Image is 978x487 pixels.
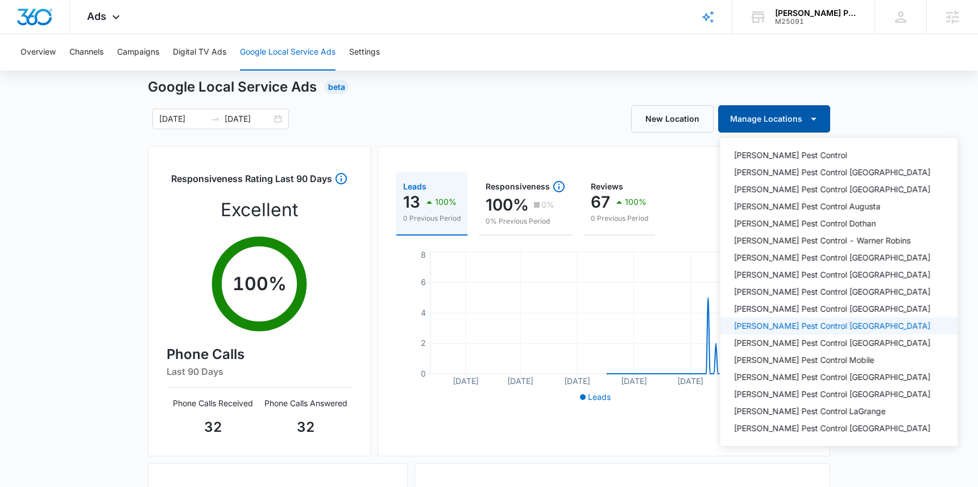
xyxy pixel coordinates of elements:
a: [PERSON_NAME] Pest Control [GEOGRAPHIC_DATA] [720,164,958,181]
a: [PERSON_NAME] Pest Control [GEOGRAPHIC_DATA] [720,386,958,403]
div: Reviews [591,183,648,191]
p: 32 [167,417,259,438]
div: [PERSON_NAME] Pest Control [GEOGRAPHIC_DATA] [734,288,931,296]
div: [PERSON_NAME] Pest Control [GEOGRAPHIC_DATA] [734,373,931,381]
div: [PERSON_NAME] Pest Control [GEOGRAPHIC_DATA] [734,339,931,347]
span: Leads [588,392,611,402]
a: [PERSON_NAME] Pest Control [GEOGRAPHIC_DATA] [720,420,958,437]
button: Manage Locations [718,105,830,133]
p: 100% [435,198,457,206]
p: 0% [541,201,554,209]
tspan: 6 [421,277,426,287]
div: [PERSON_NAME] Pest Control [GEOGRAPHIC_DATA] [734,271,931,279]
button: Digital TV Ads [173,34,226,71]
div: Beta [325,80,349,94]
div: [PERSON_NAME] Pest Control LaGrange [734,407,931,415]
div: [PERSON_NAME] Pest Control [GEOGRAPHIC_DATA] [734,390,931,398]
a: [PERSON_NAME] Pest Control [720,147,958,164]
a: [PERSON_NAME] Pest Control [GEOGRAPHIC_DATA] [720,300,958,317]
div: [PERSON_NAME] Pest Control [734,151,931,159]
div: [PERSON_NAME] Pest Control [GEOGRAPHIC_DATA] [734,254,931,262]
h4: Phone Calls [167,344,352,365]
p: 100% [486,196,529,214]
p: 100% [625,198,647,206]
p: 0 Previous Period [591,213,648,224]
a: [PERSON_NAME] Pest Control [GEOGRAPHIC_DATA] [720,335,958,352]
div: [PERSON_NAME] Pest Control Augusta [734,203,931,211]
a: [PERSON_NAME] Pest Control [GEOGRAPHIC_DATA] [720,317,958,335]
div: [PERSON_NAME] Pest Control [GEOGRAPHIC_DATA] [734,322,931,330]
button: Campaigns [117,34,159,71]
div: [PERSON_NAME] Pest Control [GEOGRAPHIC_DATA] [734,168,931,176]
input: Start date [159,113,206,125]
h6: Last 90 Days [167,365,352,378]
tspan: 8 [421,250,426,259]
tspan: 0 [421,369,426,378]
a: [PERSON_NAME] Pest Control [GEOGRAPHIC_DATA] [720,369,958,386]
p: 67 [591,193,610,211]
tspan: [DATE] [564,376,590,386]
p: 0% Previous Period [486,216,566,226]
a: [PERSON_NAME] Pest Control - Warner Robins [720,232,958,249]
button: Overview [20,34,56,71]
p: Excellent [221,196,298,224]
a: [PERSON_NAME] Pest Control [GEOGRAPHIC_DATA] [720,283,958,300]
h1: Google Local Service Ads [148,77,317,97]
span: Ads [87,10,106,22]
div: [PERSON_NAME] Pest Control Dothan [734,220,931,228]
tspan: 4 [421,308,426,317]
button: Settings [349,34,380,71]
button: Channels [69,34,103,71]
button: Google Local Service Ads [240,34,335,71]
a: [PERSON_NAME] Pest Control Augusta [720,198,958,215]
a: [PERSON_NAME] Pest Control [GEOGRAPHIC_DATA] [720,181,958,198]
div: account name [775,9,858,18]
a: [PERSON_NAME] Pest Control Dothan [720,215,958,232]
div: Leads [403,183,461,191]
div: [PERSON_NAME] Pest Control [GEOGRAPHIC_DATA] [734,185,931,193]
a: New Location [631,105,714,133]
a: [PERSON_NAME] Pest Control [GEOGRAPHIC_DATA] [720,249,958,266]
tspan: [DATE] [621,376,647,386]
a: [PERSON_NAME] Pest Control LaGrange [720,403,958,420]
div: [PERSON_NAME] Pest Control [GEOGRAPHIC_DATA] [734,424,931,432]
a: [PERSON_NAME] Pest Control Mobile [720,352,958,369]
tspan: 2 [421,338,426,348]
div: account id [775,18,858,26]
tspan: [DATE] [507,376,533,386]
span: swap-right [211,114,220,123]
tspan: [DATE] [453,376,479,386]
p: 0 Previous Period [403,213,461,224]
span: to [211,114,220,123]
p: Phone Calls Received [167,397,259,409]
p: 100 % [233,270,287,298]
input: End date [225,113,272,125]
div: Responsiveness [486,180,566,193]
h3: Responsiveness Rating Last 90 Days [171,172,332,192]
p: 32 [259,417,352,438]
tspan: [DATE] [677,376,703,386]
div: [PERSON_NAME] Pest Control Mobile [734,356,931,364]
div: [PERSON_NAME] Pest Control - Warner Robins [734,237,931,245]
p: 13 [403,193,420,211]
div: [PERSON_NAME] Pest Control [GEOGRAPHIC_DATA] [734,305,931,313]
p: Phone Calls Answered [259,397,352,409]
a: [PERSON_NAME] Pest Control [GEOGRAPHIC_DATA] [720,266,958,283]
